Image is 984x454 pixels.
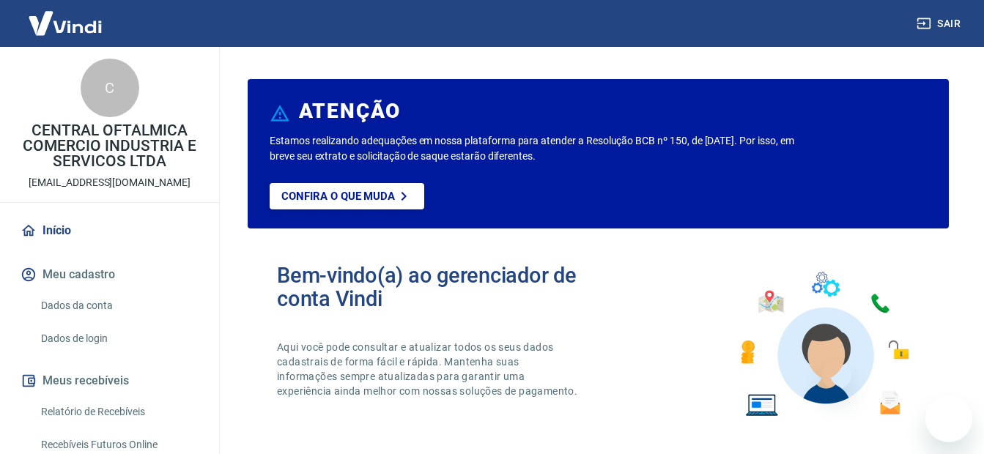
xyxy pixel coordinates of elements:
[277,340,580,398] p: Aqui você pode consultar e atualizar todos os seus dados cadastrais de forma fácil e rápida. Mant...
[18,365,201,397] button: Meus recebíveis
[299,104,401,119] h6: ATENÇÃO
[35,397,201,427] a: Relatório de Recebíveis
[18,215,201,247] a: Início
[81,59,139,117] div: C
[728,264,920,425] img: Imagem de um avatar masculino com diversos icones exemplificando as funcionalidades do gerenciado...
[925,395,972,442] iframe: Button to launch messaging window
[277,264,599,310] h2: Bem-vindo(a) ao gerenciador de conta Vindi
[270,133,796,164] p: Estamos realizando adequações em nossa plataforma para atender a Resolução BCB nº 150, de [DATE]....
[35,324,201,354] a: Dados de login
[281,190,395,203] p: Confira o que muda
[270,183,424,209] a: Confira o que muda
[18,1,113,45] img: Vindi
[29,175,190,190] p: [EMAIL_ADDRESS][DOMAIN_NAME]
[822,360,851,390] iframe: Close message
[18,258,201,291] button: Meu cadastro
[12,123,207,169] p: CENTRAL OFTALMICA COMERCIO INDUSTRIA E SERVICOS LTDA
[914,10,966,37] button: Sair
[35,291,201,321] a: Dados da conta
